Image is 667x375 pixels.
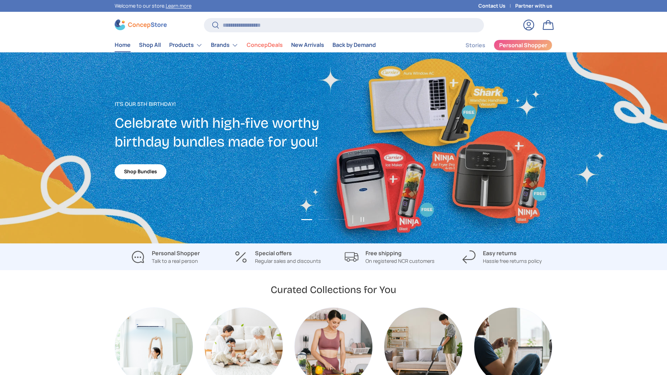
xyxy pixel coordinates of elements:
[227,249,328,265] a: Special offers Regular sales and discounts
[365,257,435,265] p: On registered NCR customers
[165,38,207,52] summary: Products
[166,2,191,9] a: Learn more
[449,38,552,52] nav: Secondary
[515,2,552,10] a: Partner with us
[152,257,200,265] p: Talk to a real person
[169,38,203,52] a: Products
[211,38,238,52] a: Brands
[247,38,283,52] a: ConcepDeals
[451,249,552,265] a: Easy returns Hassle free returns policy
[115,38,376,52] nav: Primary
[255,257,321,265] p: Regular sales and discounts
[115,38,131,52] a: Home
[207,38,242,52] summary: Brands
[291,38,324,52] a: New Arrivals
[332,38,376,52] a: Back by Demand
[494,40,552,51] a: Personal Shopper
[115,19,167,30] img: ConcepStore
[339,249,440,265] a: Free shipping On registered NCR customers
[115,2,191,10] p: Welcome to our store.
[115,164,166,179] a: Shop Bundles
[499,42,547,48] span: Personal Shopper
[115,249,216,265] a: Personal Shopper Talk to a real person
[483,249,517,257] strong: Easy returns
[466,39,485,52] a: Stories
[139,38,161,52] a: Shop All
[271,283,396,296] h2: Curated Collections for You
[255,249,292,257] strong: Special offers
[115,114,333,151] h2: Celebrate with high-five worthy birthday bundles made for you!
[115,100,333,108] p: It's our 5th Birthday!
[152,249,200,257] strong: Personal Shopper
[483,257,542,265] p: Hassle free returns policy
[365,249,402,257] strong: Free shipping
[478,2,515,10] a: Contact Us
